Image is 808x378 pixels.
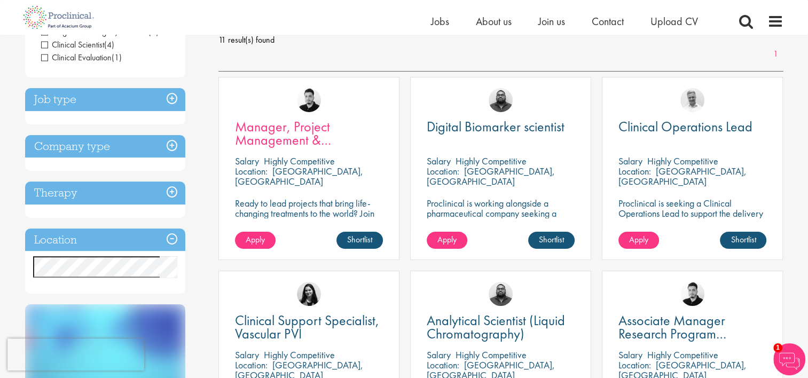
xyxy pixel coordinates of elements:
[437,234,457,245] span: Apply
[650,14,698,28] a: Upload CV
[489,282,513,306] img: Ashley Bennett
[41,52,112,63] span: Clinical Evaluation
[618,359,651,371] span: Location:
[528,232,575,249] a: Shortlist
[235,165,363,187] p: [GEOGRAPHIC_DATA], [GEOGRAPHIC_DATA]
[427,117,564,136] span: Digital Biomarker scientist
[264,155,335,167] p: Highly Competitive
[618,314,766,341] a: Associate Manager Research Program Management
[427,165,555,187] p: [GEOGRAPHIC_DATA], [GEOGRAPHIC_DATA]
[235,314,383,341] a: Clinical Support Specialist, Vascular PVI
[629,234,648,245] span: Apply
[7,338,144,371] iframe: reCAPTCHA
[476,14,512,28] a: About us
[104,39,114,50] span: (4)
[618,120,766,133] a: Clinical Operations Lead
[235,117,350,162] span: Manager, Project Management & Operational Delivery
[427,120,575,133] a: Digital Biomarker scientist
[427,349,451,361] span: Salary
[618,165,747,187] p: [GEOGRAPHIC_DATA], [GEOGRAPHIC_DATA]
[218,32,783,48] span: 11 result(s) found
[456,349,527,361] p: Highly Competitive
[427,155,451,167] span: Salary
[773,343,782,352] span: 1
[592,14,624,28] a: Contact
[235,359,268,371] span: Location:
[768,48,783,60] a: 1
[41,39,114,50] span: Clinical Scientist
[112,52,122,63] span: (1)
[235,155,259,167] span: Salary
[235,198,383,249] p: Ready to lead projects that bring life-changing treatments to the world? Join our client at the f...
[41,39,104,50] span: Clinical Scientist
[647,155,718,167] p: Highly Competitive
[618,165,651,177] span: Location:
[456,155,527,167] p: Highly Competitive
[647,349,718,361] p: Highly Competitive
[25,88,185,111] h3: Job type
[427,165,459,177] span: Location:
[25,135,185,158] h3: Company type
[680,88,704,112] img: Joshua Bye
[427,311,565,343] span: Analytical Scientist (Liquid Chromatography)
[235,232,276,249] a: Apply
[297,282,321,306] img: Indre Stankeviciute
[618,349,642,361] span: Salary
[264,349,335,361] p: Highly Competitive
[720,232,766,249] a: Shortlist
[41,52,122,63] span: Clinical Evaluation
[235,311,379,343] span: Clinical Support Specialist, Vascular PVI
[489,88,513,112] img: Ashley Bennett
[336,232,383,249] a: Shortlist
[235,349,259,361] span: Salary
[427,232,467,249] a: Apply
[618,155,642,167] span: Salary
[618,198,766,229] p: Proclinical is seeking a Clinical Operations Lead to support the delivery of clinical trials in o...
[297,88,321,112] img: Anderson Maldonado
[235,120,383,147] a: Manager, Project Management & Operational Delivery
[235,165,268,177] span: Location:
[427,359,459,371] span: Location:
[246,234,265,245] span: Apply
[431,14,449,28] a: Jobs
[618,117,752,136] span: Clinical Operations Lead
[773,343,805,375] img: Chatbot
[25,229,185,251] h3: Location
[427,198,575,249] p: Proclinical is working alongside a pharmaceutical company seeking a Digital Biomarker Scientist t...
[618,311,726,356] span: Associate Manager Research Program Management
[427,314,575,341] a: Analytical Scientist (Liquid Chromatography)
[25,182,185,204] h3: Therapy
[680,282,704,306] img: Anderson Maldonado
[538,14,565,28] a: Join us
[618,232,659,249] a: Apply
